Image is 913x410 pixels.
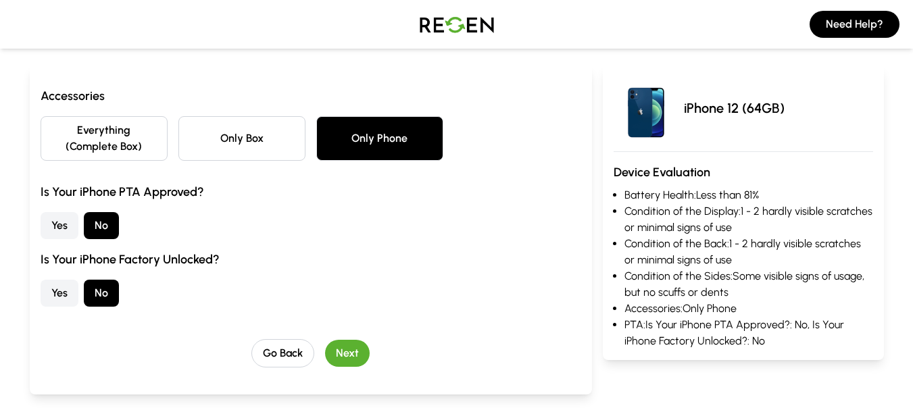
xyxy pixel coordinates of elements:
[624,301,873,317] li: Accessories: Only Phone
[624,203,873,236] li: Condition of the Display: 1 - 2 hardly visible scratches or minimal signs of use
[41,116,168,161] button: Everything (Complete Box)
[41,280,78,307] button: Yes
[624,236,873,268] li: Condition of the Back: 1 - 2 hardly visible scratches or minimal signs of use
[410,5,504,43] img: Logo
[624,317,873,349] li: PTA: Is Your iPhone PTA Approved?: No, Is Your iPhone Factory Unlocked?: No
[41,86,581,105] h3: Accessories
[614,76,678,140] img: iPhone 12
[614,163,873,182] h3: Device Evaluation
[624,187,873,203] li: Battery Health: Less than 81%
[41,250,581,269] h3: Is Your iPhone Factory Unlocked?
[325,340,370,367] button: Next
[84,280,119,307] button: No
[41,212,78,239] button: Yes
[178,116,305,161] button: Only Box
[316,116,443,161] button: Only Phone
[684,99,785,118] p: iPhone 12 (64GB)
[41,182,581,201] h3: Is Your iPhone PTA Approved?
[84,212,119,239] button: No
[624,268,873,301] li: Condition of the Sides: Some visible signs of usage, but no scuffs or dents
[251,339,314,367] button: Go Back
[810,11,899,38] button: Need Help?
